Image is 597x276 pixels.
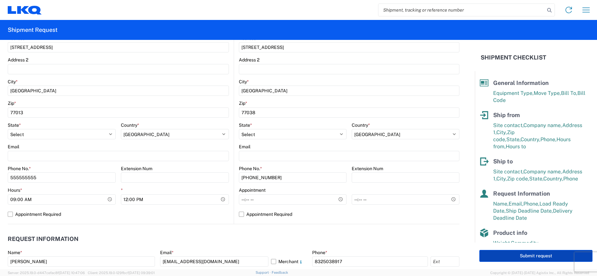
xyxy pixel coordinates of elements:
[8,187,22,193] label: Hours
[561,90,577,96] span: Bill To,
[540,136,556,143] span: Phone,
[271,256,307,267] label: Merchant
[496,129,507,135] span: City,
[239,79,249,85] label: City
[8,122,21,128] label: State
[352,166,383,171] label: Extension Num
[8,26,58,34] h2: Shipment Request
[529,176,543,182] span: State,
[239,144,250,150] label: Email
[8,144,19,150] label: Email
[8,100,16,106] label: Zip
[239,100,247,106] label: Zip
[506,143,526,150] span: Hours to
[59,271,85,275] span: [DATE] 10:47:06
[121,166,152,171] label: Extension Num
[506,208,553,214] span: Ship Deadline Date,
[239,209,460,219] label: Appointment Required
[8,236,78,242] h2: Request Information
[8,209,229,219] label: Appointment Required
[8,250,22,255] label: Name
[506,136,520,143] span: State,
[493,169,523,175] span: Site contact,
[523,201,539,207] span: Phone,
[129,271,155,275] span: [DATE] 09:39:01
[479,250,592,262] button: Submit request
[239,187,266,193] label: Appointment
[121,122,139,128] label: Country
[520,136,540,143] span: Country,
[378,4,545,16] input: Shipment, tracking or reference number
[543,176,563,182] span: Country,
[481,54,546,61] h2: Shipment Checklist
[239,57,259,63] label: Address 2
[493,112,520,118] span: Ship from
[490,270,589,276] span: Copyright © [DATE]-[DATE] Agistix Inc., All Rights Reserved
[493,158,513,165] span: Ship to
[493,240,511,246] span: Weight,
[493,90,534,96] span: Equipment Type,
[239,122,252,128] label: State
[8,57,28,63] label: Address 2
[352,122,370,128] label: Country
[563,176,578,182] span: Phone
[493,79,549,86] span: General Information
[509,201,523,207] span: Email,
[493,201,509,207] span: Name,
[496,176,507,182] span: City,
[272,271,288,274] a: Feedback
[160,250,174,255] label: Email
[493,190,550,197] span: Request Information
[511,240,538,246] span: Commodity
[507,176,529,182] span: Zip code,
[312,250,327,255] label: Phone
[493,122,523,128] span: Site contact,
[534,90,561,96] span: Move Type,
[8,79,18,85] label: City
[239,166,262,171] label: Phone No.
[523,122,562,128] span: Company name,
[88,271,155,275] span: Client: 2025.19.0-129fbcf
[256,271,272,274] a: Support
[430,256,459,267] input: Ext
[493,229,527,236] span: Product info
[8,271,85,275] span: Server: 2025.19.0-d447cefac8f
[8,166,31,171] label: Phone No.
[523,169,562,175] span: Company name,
